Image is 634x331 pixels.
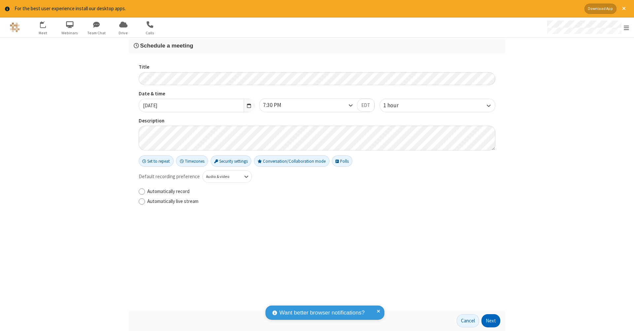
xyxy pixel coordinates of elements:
[140,42,193,49] span: Schedule a meeting
[206,174,237,180] div: Audio & video
[139,155,174,167] button: Set to repeat
[44,21,50,26] div: 12
[139,173,200,181] span: Default recording preference
[254,155,330,167] button: Conversation/Collaboration mode
[176,155,208,167] button: Timezones
[211,155,252,167] button: Security settings
[147,198,495,205] label: Automatically live stream
[481,314,500,327] button: Next
[332,155,352,167] button: Polls
[139,117,495,125] label: Description
[84,30,109,36] span: Team Chat
[383,101,410,110] div: 1 hour
[617,314,629,326] iframe: Chat
[138,30,162,36] span: Calls
[111,30,136,36] span: Drive
[457,314,479,327] button: Cancel
[10,22,20,32] img: QA Selenium DO NOT DELETE OR CHANGE
[279,309,365,317] span: Want better browser notifications?
[15,5,580,13] div: For the best user experience install our desktop apps.
[147,188,495,195] label: Automatically record
[541,17,634,37] div: Open menu
[139,63,495,71] label: Title
[31,30,55,36] span: Meet
[619,4,629,14] button: Close alert
[2,17,27,37] button: Logo
[139,90,254,98] label: Date & time
[57,30,82,36] span: Webinars
[263,101,293,110] div: 7:30 PM
[584,4,616,14] button: Download App
[357,99,374,112] button: EDT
